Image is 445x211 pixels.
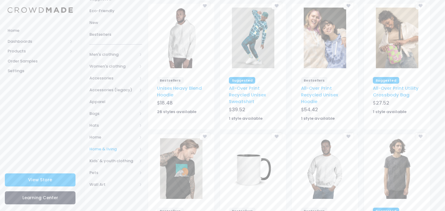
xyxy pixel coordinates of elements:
span: Bestsellers [301,77,328,84]
span: View Store [28,177,52,183]
strong: 26 styles available [157,109,196,115]
span: Products [8,48,68,54]
span: Home [8,28,73,34]
span: 54.42 [304,106,318,113]
div: $ [301,106,349,115]
span: Bestsellers [157,77,184,84]
span: Home [89,134,137,140]
span: Suggested [229,77,255,84]
a: Bestsellers [89,28,142,40]
span: Bestsellers [89,32,142,38]
span: Home & living [89,146,137,152]
a: View Store [5,173,75,186]
strong: 1 style available [373,109,407,115]
span: Suggested [373,77,399,84]
span: Women's clothing [89,63,137,69]
div: $ [157,99,205,108]
span: Hats [89,122,137,129]
strong: 1 style available [229,116,263,121]
a: All-Over Print Recycled Unisex Sweatshirt [229,85,266,105]
span: Settings [8,68,73,74]
span: 18.48 [160,99,173,106]
span: Eco-Friendly [89,8,142,14]
span: Accessories (legacy) [89,87,137,93]
span: Order Samples [8,58,73,64]
span: Accessories [89,75,137,81]
span: New [89,20,142,26]
a: Eco-Friendly [89,5,142,17]
span: Apparel [89,99,137,105]
div: $ [373,99,421,108]
span: 39.52 [232,106,245,113]
span: Dashboards [8,39,68,45]
span: Bags [89,111,137,117]
span: Men's clothing [89,52,137,58]
a: Learning Center [5,191,75,204]
img: Logo [8,7,73,13]
a: All-Over Print Utility Crossbody Bag [373,85,419,98]
span: Pets [89,170,137,176]
span: Wall Art [89,182,137,188]
strong: 1 style available [301,116,335,121]
span: 27.52 [376,99,389,106]
span: Learning Center [22,195,58,201]
a: New [89,17,142,28]
div: $ [229,106,277,115]
a: Unisex Heavy Blend Hoodie [157,85,202,98]
span: Kids' & youth clothing [89,158,137,164]
a: All-Over Print Recycled Unisex Hoodie [301,85,338,105]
